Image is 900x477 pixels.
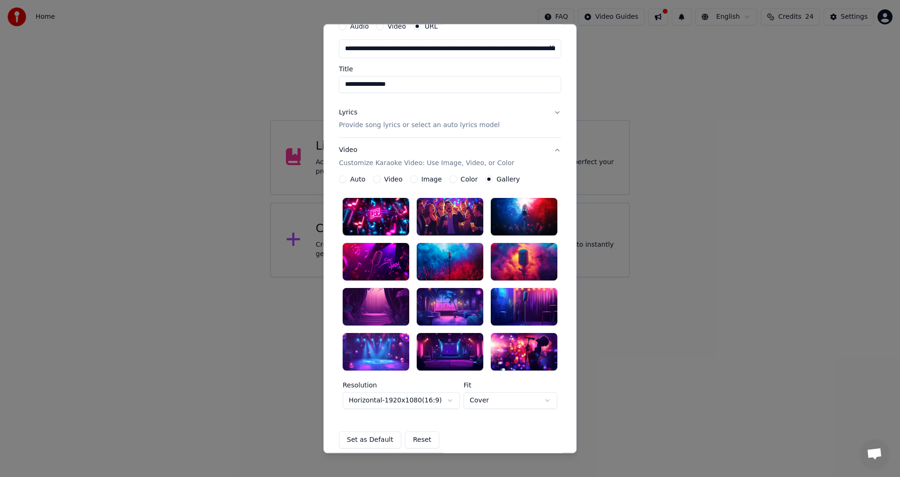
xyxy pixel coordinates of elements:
button: Set as Default [339,432,401,448]
label: URL [425,23,438,30]
p: Customize Karaoke Video: Use Image, Video, or Color [339,159,514,168]
div: Video [339,146,514,168]
button: Reset [405,432,439,448]
label: Video [388,23,406,30]
label: Color [461,176,478,183]
label: Fit [464,382,557,388]
button: LyricsProvide song lyrics or select an auto lyrics model [339,100,561,138]
p: Provide song lyrics or select an auto lyrics model [339,121,500,130]
button: VideoCustomize Karaoke Video: Use Image, Video, or Color [339,138,561,176]
label: Auto [350,176,366,183]
div: Lyrics [339,108,357,117]
label: Audio [350,23,369,30]
div: VideoCustomize Karaoke Video: Use Image, Video, or Color [339,176,561,456]
label: Title [339,66,561,72]
label: Video [384,176,403,183]
label: Image [421,176,442,183]
label: Resolution [343,382,460,388]
label: Gallery [496,176,520,183]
